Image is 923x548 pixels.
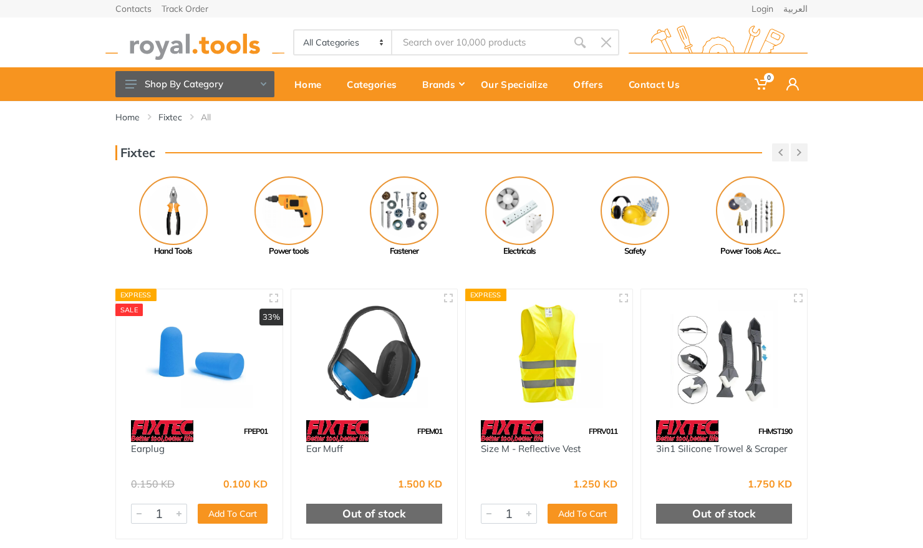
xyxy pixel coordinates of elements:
div: Power tools [231,245,346,257]
a: Fastener [346,176,461,257]
div: Home [286,71,338,97]
input: Site search [392,29,567,55]
a: Hand Tools [115,176,231,257]
span: 0 [764,73,774,82]
img: royal.tools Logo [629,26,808,60]
img: 115.webp [131,420,193,442]
img: Royal - Power Tools Accessories [716,176,785,245]
a: Power Tools Acc... [692,176,808,257]
img: 115.webp [656,420,718,442]
img: royal.tools Logo [105,26,284,60]
h3: Fixtec [115,145,155,160]
a: Earplug [131,443,165,454]
a: Home [115,111,140,123]
a: Size M - Reflective Vest [481,443,581,454]
button: Add To Cart [198,504,268,524]
button: Add To Cart [548,504,617,524]
a: Offers [564,67,620,101]
a: العربية [783,4,808,13]
div: Express [465,289,506,301]
div: Electricals [461,245,577,257]
a: Categories [338,67,413,101]
img: Royal Tools - Earplug [127,300,271,408]
span: FHMST190 [758,426,792,436]
img: Royal - Fastener [370,176,438,245]
div: 33% [259,309,283,326]
div: 0.100 KD [223,479,268,489]
img: Royal - Safety [601,176,669,245]
select: Category [294,31,392,54]
div: Brands [413,71,472,97]
img: Royal Tools - Size M - Reflective Vest [477,300,621,408]
div: Categories [338,71,413,97]
span: FPEM01 [417,426,442,436]
a: Safety [577,176,692,257]
nav: breadcrumb [115,111,808,123]
div: Our Specialize [472,71,564,97]
div: Express [115,289,157,301]
div: Safety [577,245,692,257]
div: Fastener [346,245,461,257]
a: Fixtec [158,111,182,123]
span: FPRV011 [589,426,617,436]
a: 0 [746,67,778,101]
a: Home [286,67,338,101]
a: Contacts [115,4,152,13]
img: 115.webp [481,420,543,442]
img: Royal Tools - Ear Muff [302,300,447,408]
img: Royal - Electricals [485,176,554,245]
li: All [201,111,230,123]
img: 115.webp [306,420,369,442]
a: Our Specialize [472,67,564,101]
a: 3in1 Silicone Trowel & Scraper [656,443,787,454]
img: Royal Tools - 3in1 Silicone Trowel & Scraper [652,300,796,408]
a: Electricals [461,176,577,257]
div: 1.750 KD [748,479,792,489]
div: Power Tools Acc... [692,245,808,257]
img: Royal - Hand Tools [139,176,208,245]
a: Ear Muff [306,443,343,454]
div: 0.150 KD [131,479,175,489]
div: 1.500 KD [398,479,442,489]
div: Hand Tools [115,245,231,257]
a: Login [751,4,773,13]
button: Shop By Category [115,71,274,97]
div: Out of stock [306,504,443,524]
a: Track Order [162,4,208,13]
a: Contact Us [620,67,697,101]
img: Royal - Power tools [254,176,323,245]
div: 1.250 KD [573,479,617,489]
div: Out of stock [656,504,793,524]
div: SALE [115,304,143,316]
div: Contact Us [620,71,697,97]
span: FPEP01 [244,426,268,436]
div: Offers [564,71,620,97]
a: Power tools [231,176,346,257]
